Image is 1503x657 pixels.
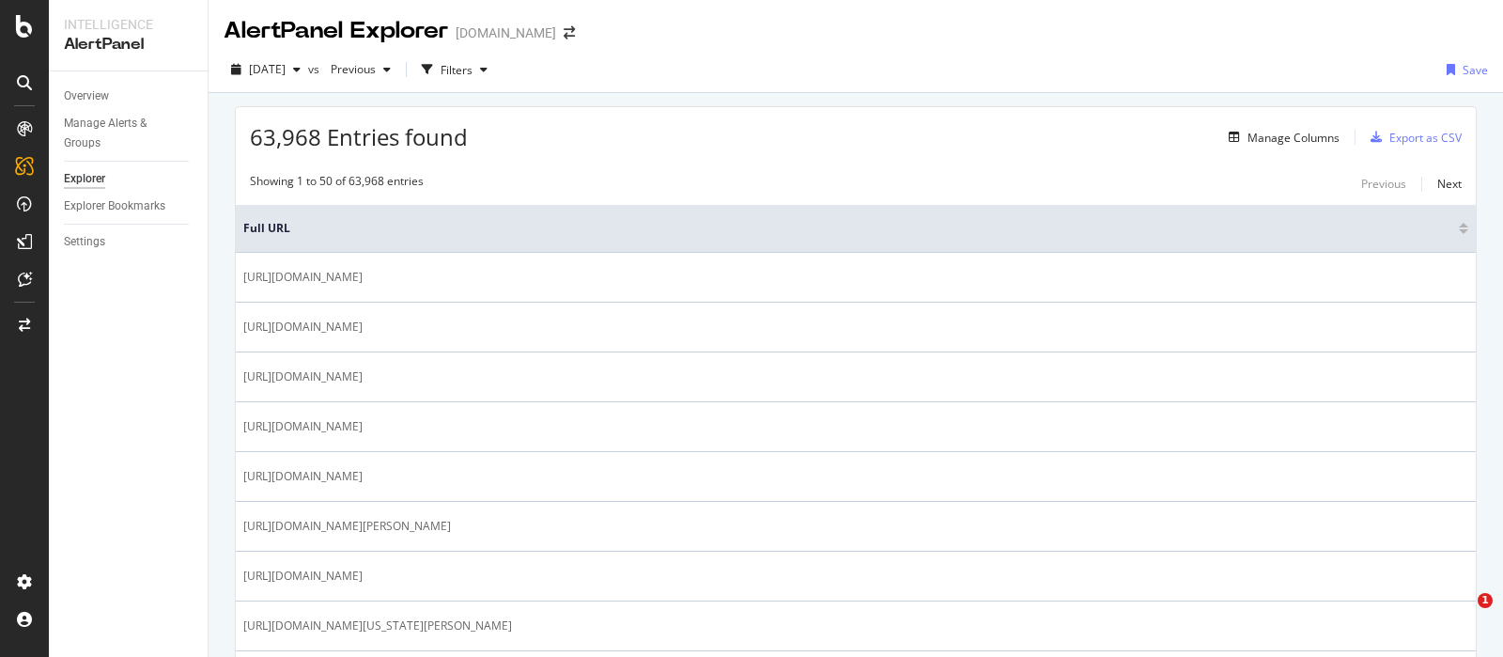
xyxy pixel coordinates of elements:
[1439,593,1484,638] iframe: Intercom live chat
[243,567,363,586] span: [URL][DOMAIN_NAME]
[323,61,376,77] span: Previous
[64,169,105,189] div: Explorer
[243,417,363,436] span: [URL][DOMAIN_NAME]
[1361,173,1406,196] button: Previous
[1463,62,1488,78] div: Save
[224,55,308,85] button: [DATE]
[1389,130,1462,146] div: Export as CSV
[64,196,165,216] div: Explorer Bookmarks
[249,61,286,77] span: 2025 Sep. 9th
[64,232,194,252] a: Settings
[1363,122,1462,152] button: Export as CSV
[224,15,448,47] div: AlertPanel Explorer
[64,232,105,252] div: Settings
[1361,176,1406,192] div: Previous
[64,34,193,55] div: AlertPanel
[250,121,468,152] span: 63,968 Entries found
[323,55,398,85] button: Previous
[456,23,556,42] div: [DOMAIN_NAME]
[1439,55,1488,85] button: Save
[64,196,194,216] a: Explorer Bookmarks
[64,169,194,189] a: Explorer
[64,114,177,153] div: Manage Alerts & Groups
[1437,173,1462,196] button: Next
[243,517,451,536] span: [URL][DOMAIN_NAME][PERSON_NAME]
[64,86,194,106] a: Overview
[243,467,363,486] span: [URL][DOMAIN_NAME]
[441,62,473,78] div: Filters
[250,173,424,196] div: Showing 1 to 50 of 63,968 entries
[243,318,363,336] span: [URL][DOMAIN_NAME]
[1437,176,1462,192] div: Next
[64,86,109,106] div: Overview
[243,268,363,287] span: [URL][DOMAIN_NAME]
[1478,593,1493,608] span: 1
[243,617,512,635] span: [URL][DOMAIN_NAME][US_STATE][PERSON_NAME]
[308,61,323,77] span: vs
[64,114,194,153] a: Manage Alerts & Groups
[1247,130,1340,146] div: Manage Columns
[243,220,1454,237] span: Full URL
[1221,126,1340,149] button: Manage Columns
[414,55,495,85] button: Filters
[564,26,575,39] div: arrow-right-arrow-left
[243,368,363,386] span: [URL][DOMAIN_NAME]
[64,15,193,34] div: Intelligence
